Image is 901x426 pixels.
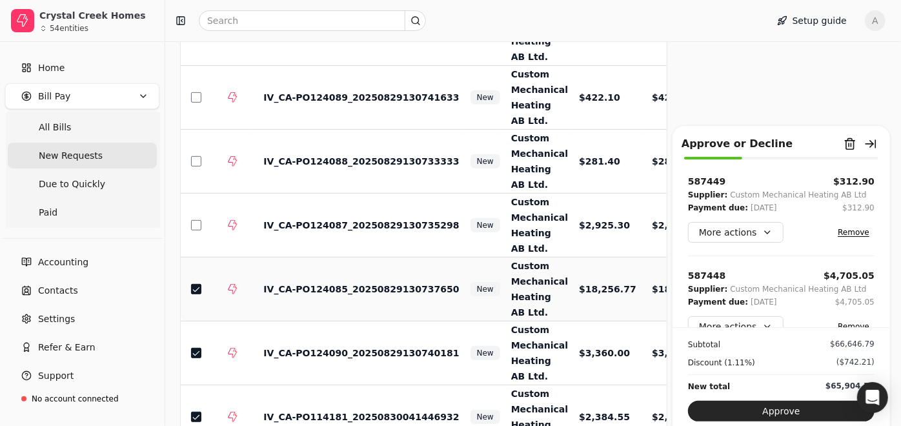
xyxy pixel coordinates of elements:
span: $18,256.77 [579,284,636,294]
div: 54 entities [50,25,88,32]
div: $66,646.79 [830,338,875,350]
span: $422.10 [652,92,693,103]
a: Paid [8,199,157,225]
div: Crystal Creek Homes [39,9,154,22]
span: New [477,156,494,167]
button: $312.90 [842,201,875,214]
div: [DATE] [751,201,777,214]
a: Accounting [5,249,159,275]
div: New total [688,380,730,393]
a: No account connected [5,387,159,411]
span: All Bills [39,121,71,134]
a: New Requests [8,143,157,168]
span: Custom Mechanical Heating AB Ltd. [511,197,568,254]
span: $2,384.55 [652,412,703,422]
button: Approve [688,401,875,421]
div: [DATE] [751,296,777,309]
span: Accounting [38,256,88,269]
button: A [865,10,886,31]
span: New [477,92,494,103]
span: Settings [38,312,75,326]
span: $422.10 [579,92,620,103]
a: Due to Quickly [8,171,157,197]
span: IV_CA-PO124088_20250829130733333 [263,156,459,167]
input: Search [199,10,426,31]
div: Subtotal [688,338,720,351]
span: $18,256.77 [652,284,709,294]
div: Approve or Decline [682,136,793,152]
a: Contacts [5,278,159,303]
button: Remove [833,319,875,334]
span: $3,360.00 [652,348,703,358]
div: 587448 [688,269,725,283]
span: $281.40 [579,156,620,167]
span: $3,360.00 [579,348,630,358]
div: Custom Mechanical Heating AB Ltd [730,283,866,296]
button: Bill Pay [5,83,159,109]
div: Discount (1.11%) [688,356,755,369]
span: New [477,219,494,231]
span: Refer & Earn [38,341,96,354]
span: IV_CA-PO124087_20250829130735298 [263,220,459,230]
button: Refer & Earn [5,334,159,360]
span: New Requests [39,149,103,163]
div: No account connected [32,393,119,405]
button: $312.90 [833,175,875,188]
div: Supplier: [688,188,727,201]
div: ($742.21) [836,356,875,368]
span: IV_CA-PO124089_20250829130741633 [263,92,459,103]
div: $65,904.58 [825,380,875,392]
span: Custom Mechanical Heating AB Ltd. [511,325,568,381]
span: $2,384.55 [579,412,630,422]
button: More actions [688,222,784,243]
a: Home [5,55,159,81]
span: Home [38,61,65,75]
div: Open Intercom Messenger [857,382,888,413]
span: IV_CA-PO124090_20250829130740181 [263,348,459,358]
span: Bill Pay [38,90,70,103]
span: New [477,347,494,359]
button: Support [5,363,159,389]
div: Payment due: [688,296,748,309]
span: Due to Quickly [39,177,105,191]
a: All Bills [8,114,157,140]
span: Custom Mechanical Heating AB Ltd. [511,69,568,126]
div: 587449 [688,175,725,188]
button: $4,705.05 [824,269,875,283]
div: Custom Mechanical Heating AB Ltd [730,188,866,201]
span: Paid [39,206,57,219]
button: $4,705.05 [835,296,875,309]
button: Remove [833,225,875,240]
button: More actions [688,316,784,337]
div: $4,705.05 [835,296,875,308]
span: New [477,411,494,423]
span: $281.40 [652,156,693,167]
a: Settings [5,306,159,332]
div: Payment due: [688,201,748,214]
span: Custom Mechanical Heating AB Ltd. [511,133,568,190]
span: IV_CA-PO114181_20250830041446932 [263,412,459,422]
span: $2,925.30 [652,220,703,230]
span: New [477,283,494,295]
div: $312.90 [842,202,875,214]
span: $2,925.30 [579,220,630,230]
span: IV_CA-PO124085_20250829130737650 [263,284,459,294]
span: Custom Mechanical Heating AB Ltd. [511,261,568,318]
span: Support [38,369,74,383]
button: Setup guide [767,10,857,31]
div: Supplier: [688,283,727,296]
span: Contacts [38,284,78,298]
